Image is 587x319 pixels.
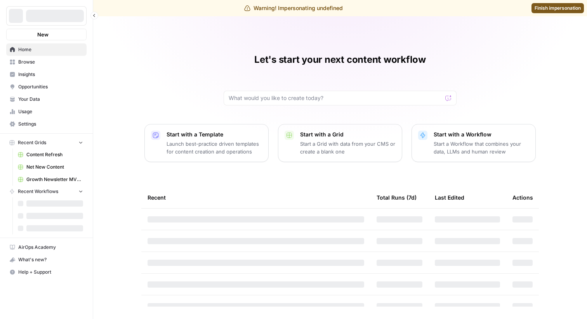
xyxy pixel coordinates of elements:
[148,187,364,208] div: Recent
[18,269,83,276] span: Help + Support
[6,266,87,278] button: Help + Support
[14,173,87,186] a: Growth Newsletter MVP 1.0 Grid
[167,140,262,155] p: Launch best-practice driven templates for content creation and operations
[167,131,262,138] p: Start with a Template
[6,241,87,253] a: AirOps Academy
[7,254,86,266] div: What's new?
[229,94,442,102] input: What would you like to create today?
[14,148,87,161] a: Content Refresh
[6,68,87,81] a: Insights
[144,124,269,162] button: Start with a TemplateLaunch best-practice driven templates for content creation and operations
[6,43,87,56] a: Home
[512,187,533,208] div: Actions
[18,244,83,251] span: AirOps Academy
[434,131,529,138] p: Start with a Workflow
[435,187,464,208] div: Last Edited
[18,139,46,146] span: Recent Grids
[6,29,87,40] button: New
[26,151,83,158] span: Content Refresh
[6,118,87,130] a: Settings
[244,4,343,12] div: Warning! Impersonating undefined
[18,96,83,103] span: Your Data
[18,108,83,115] span: Usage
[26,164,83,171] span: Net New Content
[6,56,87,68] a: Browse
[300,140,396,155] p: Start a Grid with data from your CMS or create a blank one
[377,187,417,208] div: Total Runs (7d)
[6,186,87,197] button: Recent Workflows
[14,161,87,173] a: Net New Content
[18,121,83,128] span: Settings
[6,253,87,266] button: What's new?
[6,81,87,93] a: Opportunities
[18,83,83,90] span: Opportunities
[412,124,536,162] button: Start with a WorkflowStart a Workflow that combines your data, LLMs and human review
[6,93,87,105] a: Your Data
[6,137,87,148] button: Recent Grids
[531,3,584,13] a: Finish impersonation
[434,140,529,155] p: Start a Workflow that combines your data, LLMs and human review
[37,31,49,38] span: New
[300,131,396,138] p: Start with a Grid
[18,71,83,78] span: Insights
[18,188,58,195] span: Recent Workflows
[278,124,402,162] button: Start with a GridStart a Grid with data from your CMS or create a blank one
[254,53,426,66] h1: Let's start your next content workflow
[18,59,83,66] span: Browse
[18,46,83,53] span: Home
[535,5,581,12] span: Finish impersonation
[6,105,87,118] a: Usage
[26,176,83,183] span: Growth Newsletter MVP 1.0 Grid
